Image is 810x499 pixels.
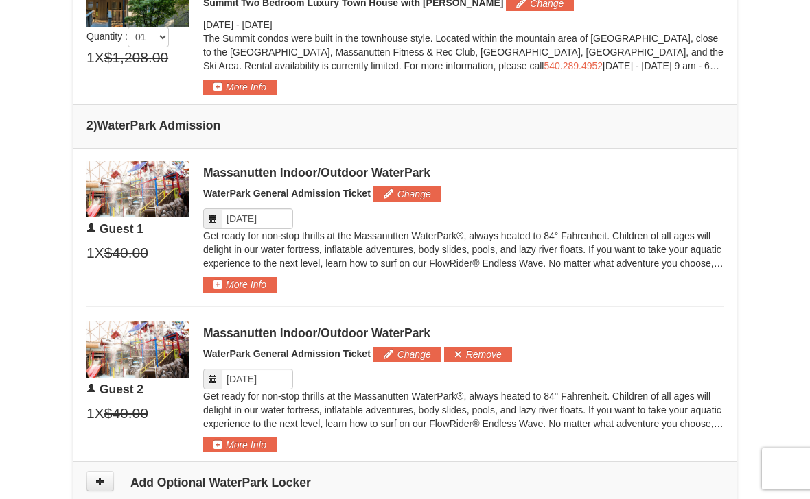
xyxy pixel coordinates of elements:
span: $1,208.00 [104,47,168,68]
button: Change [373,186,441,202]
span: Quantity : [86,31,169,42]
span: [DATE] [242,19,273,30]
span: - [236,19,240,30]
span: $40.00 [104,403,148,424]
button: More Info [203,277,277,292]
h4: 2 WaterPark Admission [86,119,724,132]
a: 540.289.4952 [544,60,603,71]
span: [DATE] [203,19,233,30]
div: Massanutten Indoor/Outdoor WaterPark [203,166,724,180]
span: ) [93,119,97,132]
button: More Info [203,80,277,95]
div: Massanutten Indoor/Outdoor WaterPark [203,326,724,340]
span: Guest 1 [100,222,143,236]
h4: Add Optional WaterPark Locker [86,476,724,489]
span: 1 [86,47,95,68]
img: 6619917-1403-22d2226d.jpg [86,321,189,378]
button: More Info [203,437,277,452]
p: Get ready for non-stop thrills at the Massanutten WaterPark®, always heated to 84° Fahrenheit. Ch... [203,389,724,430]
span: WaterPark General Admission Ticket [203,188,371,199]
button: Remove [444,347,512,362]
span: 1 [86,403,95,424]
img: 6619917-1403-22d2226d.jpg [86,161,189,217]
span: X [95,403,104,424]
span: WaterPark General Admission Ticket [203,348,371,359]
span: X [95,47,104,68]
span: 1 [86,243,95,263]
span: X [95,243,104,263]
span: $40.00 [104,243,148,263]
span: Guest 2 [100,382,143,396]
p: The Summit condos were built in the townhouse style. Located within the mountain area of [GEOGRAP... [203,32,724,73]
button: Change [373,347,441,362]
p: Get ready for non-stop thrills at the Massanutten WaterPark®, always heated to 84° Fahrenheit. Ch... [203,229,724,270]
